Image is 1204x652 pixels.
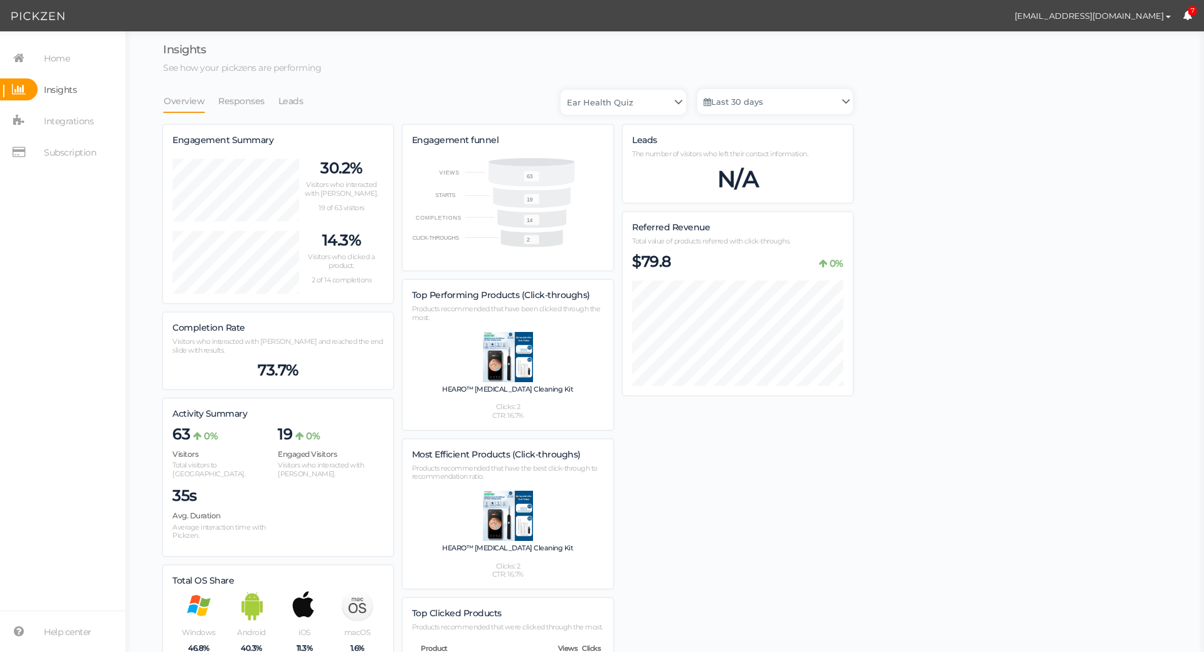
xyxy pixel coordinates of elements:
[278,89,304,113] a: Leads
[44,622,92,642] span: Help center
[435,192,455,198] text: STARTS
[163,43,206,56] span: Insights
[163,89,205,113] a: Overview
[330,628,383,637] p: macOS
[1015,11,1164,21] span: [EMAIL_ADDRESS][DOMAIN_NAME]
[44,142,96,163] span: Subscription
[299,276,384,285] p: 2 of 14 completions
[981,5,1003,27] img: 0cf658424422677615d517fbba8ea2d8
[163,62,321,73] span: See how your pickzens are performing
[172,575,234,586] span: Total OS Share
[439,169,460,175] text: VIEWS
[527,237,530,243] text: 2
[632,165,843,193] div: N/A
[44,80,77,100] span: Insights
[278,461,364,478] span: Visitors who interacted with [PERSON_NAME].
[416,215,462,221] text: COMPLETIONS
[412,134,499,146] span: Engagement funnel
[412,607,502,619] span: Top Clicked Products
[218,89,278,113] li: Responses
[172,628,225,637] p: Windows
[278,628,330,637] p: iOS
[299,159,384,178] p: 30.2%
[1188,6,1197,16] span: 7
[11,9,65,24] img: Pickzen logo
[308,252,374,270] span: Visitors who clicked a product.
[492,562,524,580] span: Clicks: 2 CTR: 16.7%
[412,289,590,301] span: Top Performing Products (Click-throughs)
[412,623,603,631] span: Products recommended that were clicked through the most.
[697,89,853,114] a: Last 30 days
[172,134,273,146] span: Engagement Summary
[172,461,245,478] span: Total visitors to [GEOGRAPHIC_DATA].
[306,430,320,442] b: 0%
[204,430,218,442] b: 0%
[225,628,278,637] p: Android
[172,449,198,459] span: Visitors
[412,235,459,241] text: CLICK-THROUGHS
[632,252,671,271] span: $79.8
[632,135,657,146] label: Leads
[278,89,317,113] li: Leads
[278,449,337,459] span: Engaged Visitors
[299,231,384,250] p: 14.3%
[172,425,190,444] span: 63
[258,361,298,380] span: 73.7%
[632,222,710,233] span: Referred Revenue
[632,149,808,158] span: The number of visitors who left their contact information.
[492,403,524,420] span: Clicks: 2 CTR: 16.7%
[305,180,378,198] span: Visitors who interacted with [PERSON_NAME].
[527,217,533,223] text: 14
[172,337,383,355] span: Visitors who interacted with [PERSON_NAME] and reached the end slide with results.
[412,449,581,460] span: Most Efficient Products (Click-throughs)
[632,237,790,245] span: Total value of products referred with click-throughs.
[163,89,218,113] li: Overview
[412,304,601,322] span: Products recommended that have been clicked through the most.
[442,544,573,558] h4: HEARO™ [MEDICAL_DATA] Cleaning Kit
[44,48,70,68] span: Home
[527,196,533,203] text: 19
[830,257,843,269] b: 0%
[1003,5,1183,26] button: [EMAIL_ADDRESS][DOMAIN_NAME]
[278,425,292,444] span: 19
[172,486,197,505] span: 35s
[172,408,247,419] span: Activity Summary
[412,464,598,481] span: Products recommended that have the best click-through to recommendation ratio.
[172,322,245,333] span: Completion Rate
[442,385,573,399] h4: HEARO™ [MEDICAL_DATA] Cleaning Kit
[44,111,93,131] span: Integrations
[172,523,266,540] span: Average interaction time with Pickzen.
[299,204,384,213] p: 19 of 63 visitors
[172,511,278,520] h4: Avg. Duration
[218,89,265,113] a: Responses
[527,173,533,179] text: 63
